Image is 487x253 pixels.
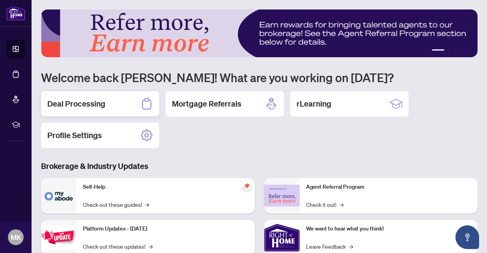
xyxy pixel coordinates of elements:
[455,225,479,249] button: Open asap
[340,200,343,209] span: →
[242,181,252,191] span: pushpin
[83,242,153,251] a: Check out these updates!→
[306,183,472,191] p: Agent Referral Program
[47,130,102,141] h2: Profile Settings
[454,49,457,52] button: 3
[11,232,21,243] span: MK
[432,49,444,52] button: 1
[83,200,149,209] a: Check out these guides!→
[460,49,463,52] button: 4
[83,183,248,191] p: Self-Help
[41,161,478,172] h3: Brokerage & Industry Updates
[306,225,472,233] p: We want to hear what you think!
[41,225,77,250] img: Platform Updates - July 21, 2025
[47,98,105,109] h2: Deal Processing
[448,49,451,52] button: 2
[466,49,470,52] button: 5
[41,178,77,214] img: Self-Help
[149,242,153,251] span: →
[306,242,353,251] a: Leave Feedback→
[41,70,478,85] h1: Welcome back [PERSON_NAME]! What are you working on [DATE]?
[264,185,300,206] img: Agent Referral Program
[83,225,248,233] p: Platform Updates - [DATE]
[41,9,478,57] img: Slide 0
[349,242,353,251] span: →
[6,6,25,21] img: logo
[297,98,331,109] h2: rLearning
[145,200,149,209] span: →
[172,98,241,109] h2: Mortgage Referrals
[306,200,343,209] a: Check it out!→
